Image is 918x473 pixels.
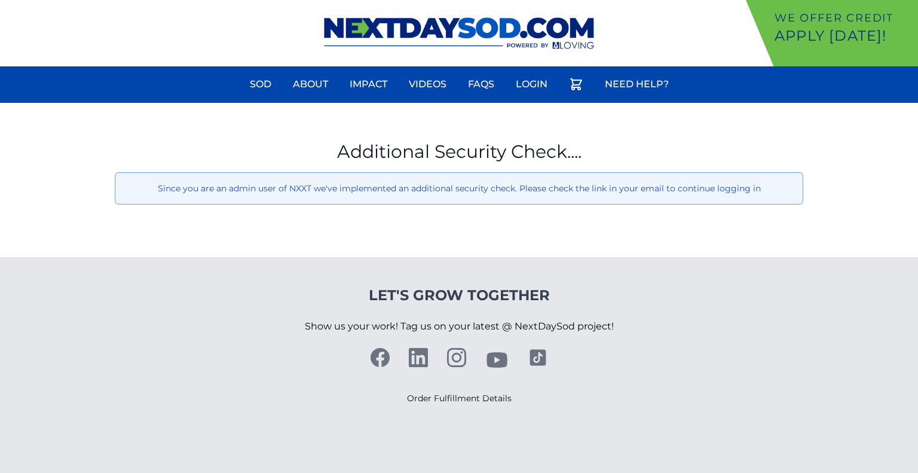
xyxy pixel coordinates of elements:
a: Videos [402,70,454,99]
a: Impact [342,70,394,99]
a: Login [509,70,555,99]
p: Apply [DATE]! [775,26,913,45]
h4: Let's Grow Together [305,286,614,305]
a: Need Help? [598,70,676,99]
p: We offer Credit [775,10,913,26]
a: Sod [243,70,279,99]
p: Since you are an admin user of NXXT we've implemented an additional security check. Please check ... [125,182,793,194]
p: Show us your work! Tag us on your latest @ NextDaySod project! [305,305,614,348]
a: Order Fulfillment Details [407,393,512,404]
a: FAQs [461,70,501,99]
h1: Additional Security Check.... [115,141,803,163]
a: About [286,70,335,99]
